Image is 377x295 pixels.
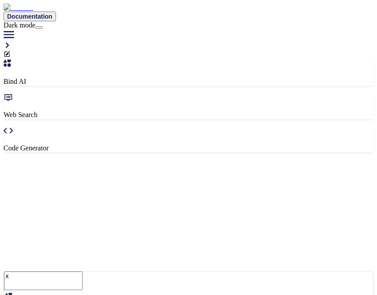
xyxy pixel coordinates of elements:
span: Documentation [7,13,52,20]
img: Bind AI [4,4,33,12]
span: Dark mode [4,21,36,29]
p: Bind AI [4,78,373,86]
p: Code Generator [4,144,373,152]
button: Documentation [4,12,56,21]
p: Web Search [4,111,373,119]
